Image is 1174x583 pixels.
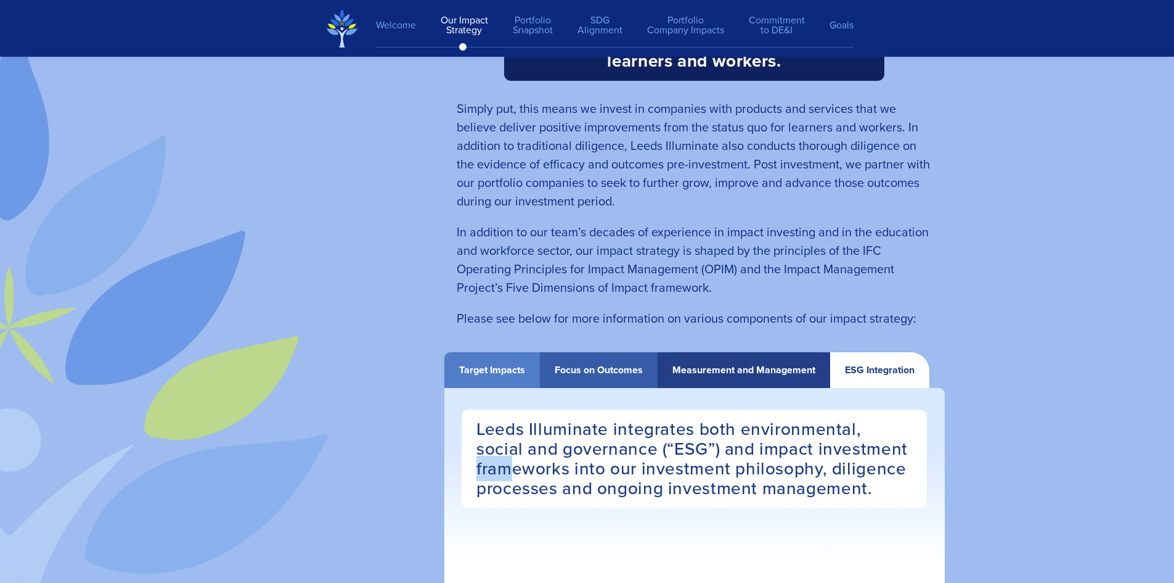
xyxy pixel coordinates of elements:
[565,9,635,41] a: SDGAlignment
[555,365,643,376] div: Focus on Outcomes
[500,9,565,41] a: PortfolioSnapshot
[736,9,817,41] a: Commitmentto DE&I
[457,223,929,297] span: In addition to our team’s decades of experience in impact investing and in the education and work...
[457,99,930,210] span: Simply put, this means we invest in companies with products and services that we believe deliver ...
[457,309,916,328] span: Please see below for more information on various components of our impact strategy:
[376,14,428,36] a: Welcome
[672,365,815,376] div: Measurement and Management
[845,365,915,376] div: ESG Integration
[462,410,927,508] h3: Leeds Illuminate integrates both environmental, social and governance (“ESG”) and impact investme...
[635,9,736,41] a: PortfolioCompany Impacts
[817,14,854,36] a: Goals
[428,9,500,41] a: Our ImpactStrategy
[459,365,525,376] div: Target Impacts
